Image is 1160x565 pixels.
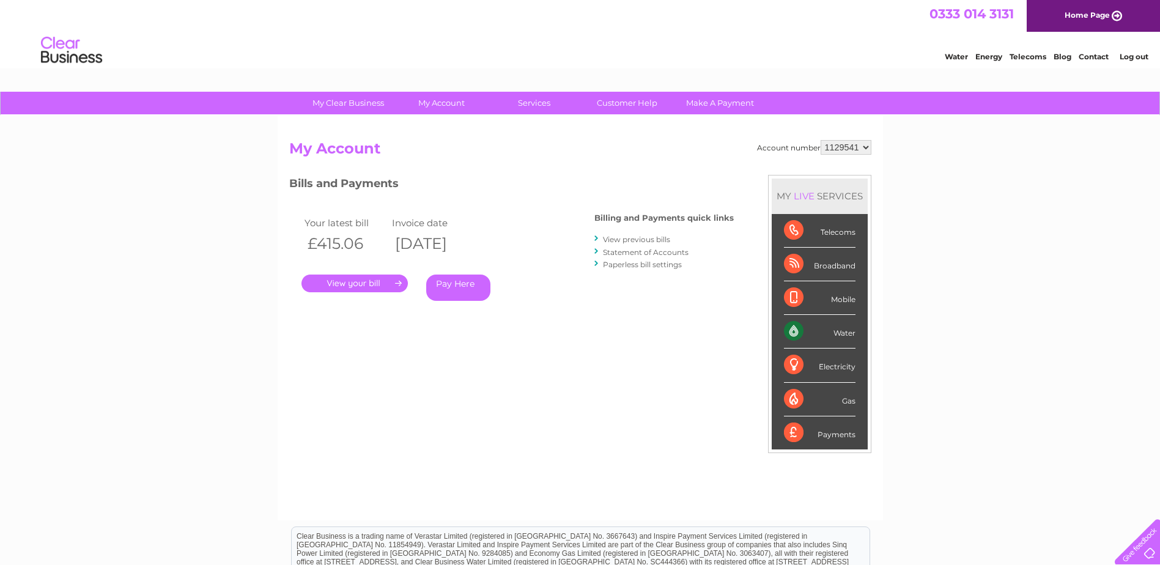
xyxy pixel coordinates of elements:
[389,215,477,231] td: Invoice date
[784,248,855,281] div: Broadband
[791,190,817,202] div: LIVE
[289,175,734,196] h3: Bills and Payments
[757,140,871,155] div: Account number
[784,214,855,248] div: Telecoms
[1010,52,1046,61] a: Telecoms
[1120,52,1148,61] a: Log out
[784,416,855,449] div: Payments
[945,52,968,61] a: Water
[670,92,770,114] a: Make A Payment
[1054,52,1071,61] a: Blog
[1079,52,1109,61] a: Contact
[784,315,855,349] div: Water
[577,92,678,114] a: Customer Help
[603,235,670,244] a: View previous bills
[603,248,689,257] a: Statement of Accounts
[929,6,1014,21] a: 0333 014 3131
[426,275,490,301] a: Pay Here
[784,281,855,315] div: Mobile
[289,140,871,163] h2: My Account
[484,92,585,114] a: Services
[784,383,855,416] div: Gas
[603,260,682,269] a: Paperless bill settings
[594,213,734,223] h4: Billing and Payments quick links
[40,32,103,69] img: logo.png
[301,275,408,292] a: .
[301,231,390,256] th: £415.06
[391,92,492,114] a: My Account
[784,349,855,382] div: Electricity
[389,231,477,256] th: [DATE]
[298,92,399,114] a: My Clear Business
[292,7,870,59] div: Clear Business is a trading name of Verastar Limited (registered in [GEOGRAPHIC_DATA] No. 3667643...
[772,179,868,213] div: MY SERVICES
[975,52,1002,61] a: Energy
[301,215,390,231] td: Your latest bill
